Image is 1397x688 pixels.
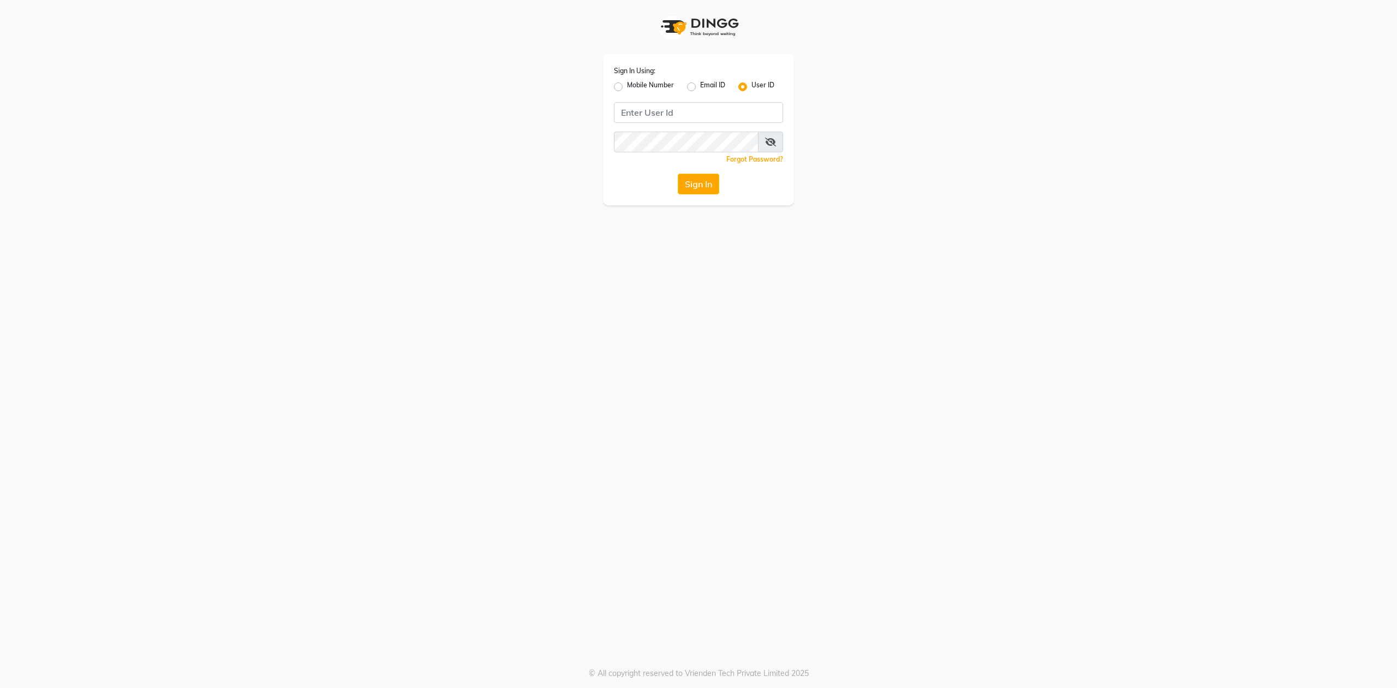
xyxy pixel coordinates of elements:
label: User ID [751,80,774,93]
label: Mobile Number [627,80,674,93]
input: Username [614,132,759,152]
label: Sign In Using: [614,66,655,76]
input: Username [614,102,783,123]
a: Forgot Password? [726,155,783,163]
label: Email ID [700,80,725,93]
img: logo1.svg [655,11,742,43]
button: Sign In [678,174,719,194]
